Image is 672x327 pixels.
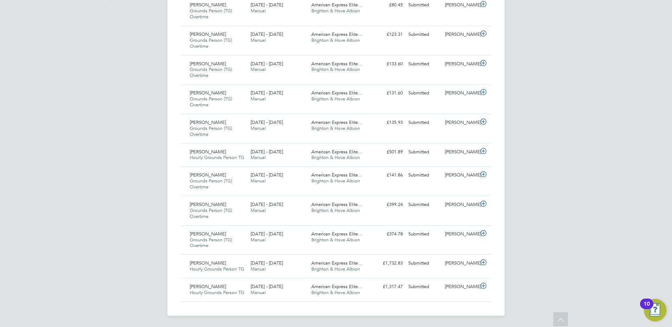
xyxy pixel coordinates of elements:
[190,149,226,155] span: [PERSON_NAME]
[190,66,232,78] span: Grounds Person (TG) Overtime
[190,266,244,272] span: Hourly Grounds Person TG
[369,87,406,99] div: £131.60
[190,31,226,37] span: [PERSON_NAME]
[442,258,479,269] div: [PERSON_NAME]
[369,169,406,181] div: £141.86
[311,119,362,125] span: American Express Elite…
[311,61,362,67] span: American Express Elite…
[442,87,479,99] div: [PERSON_NAME]
[190,289,244,295] span: Hourly Grounds Person TG
[311,66,360,72] span: Brighton & Hove Albion
[311,154,360,160] span: Brighton & Hove Albion
[369,281,406,293] div: £1,317.47
[442,228,479,240] div: [PERSON_NAME]
[311,96,360,102] span: Brighton & Hove Albion
[311,266,360,272] span: Brighton & Hove Albion
[311,283,362,289] span: American Express Elite…
[251,207,266,213] span: Manual
[406,169,442,181] div: Submitted
[406,29,442,40] div: Submitted
[442,58,479,70] div: [PERSON_NAME]
[311,178,360,184] span: Brighton & Hove Albion
[644,304,650,313] div: 10
[251,8,266,14] span: Manual
[311,149,362,155] span: American Express Elite…
[190,37,232,49] span: Grounds Person (TG) Overtime
[442,281,479,293] div: [PERSON_NAME]
[190,260,226,266] span: [PERSON_NAME]
[251,31,283,37] span: [DATE] - [DATE]
[251,119,283,125] span: [DATE] - [DATE]
[190,231,226,237] span: [PERSON_NAME]
[406,281,442,293] div: Submitted
[406,58,442,70] div: Submitted
[251,96,266,102] span: Manual
[369,228,406,240] div: £374.78
[369,58,406,70] div: £133.60
[190,96,232,108] span: Grounds Person (TG) Overtime
[369,146,406,158] div: £501.89
[251,237,266,243] span: Manual
[251,149,283,155] span: [DATE] - [DATE]
[311,237,360,243] span: Brighton & Hove Albion
[442,117,479,128] div: [PERSON_NAME]
[311,90,362,96] span: American Express Elite…
[251,125,266,131] span: Manual
[190,2,226,8] span: [PERSON_NAME]
[190,61,226,67] span: [PERSON_NAME]
[311,172,362,178] span: American Express Elite…
[311,201,362,207] span: American Express Elite…
[406,117,442,128] div: Submitted
[311,31,362,37] span: American Express Elite…
[369,199,406,211] div: £399.24
[369,258,406,269] div: £1,732.83
[369,117,406,128] div: £135.93
[644,299,666,321] button: Open Resource Center, 10 new notifications
[442,146,479,158] div: [PERSON_NAME]
[251,2,283,8] span: [DATE] - [DATE]
[251,283,283,289] span: [DATE] - [DATE]
[190,283,226,289] span: [PERSON_NAME]
[251,66,266,72] span: Manual
[251,37,266,43] span: Manual
[311,207,360,213] span: Brighton & Hove Albion
[251,266,266,272] span: Manual
[311,231,362,237] span: American Express Elite…
[442,169,479,181] div: [PERSON_NAME]
[190,154,244,160] span: Hourly Grounds Person TG
[251,61,283,67] span: [DATE] - [DATE]
[190,172,226,178] span: [PERSON_NAME]
[369,29,406,40] div: £123.31
[251,172,283,178] span: [DATE] - [DATE]
[311,37,360,43] span: Brighton & Hove Albion
[251,201,283,207] span: [DATE] - [DATE]
[251,260,283,266] span: [DATE] - [DATE]
[190,119,226,125] span: [PERSON_NAME]
[406,199,442,211] div: Submitted
[406,228,442,240] div: Submitted
[406,87,442,99] div: Submitted
[311,260,362,266] span: American Express Elite…
[190,237,232,249] span: Grounds Person (TG) Overtime
[311,8,360,14] span: Brighton & Hove Albion
[190,90,226,96] span: [PERSON_NAME]
[311,289,360,295] span: Brighton & Hove Albion
[311,125,360,131] span: Brighton & Hove Albion
[251,90,283,96] span: [DATE] - [DATE]
[406,146,442,158] div: Submitted
[406,258,442,269] div: Submitted
[251,154,266,160] span: Manual
[190,201,226,207] span: [PERSON_NAME]
[442,199,479,211] div: [PERSON_NAME]
[251,289,266,295] span: Manual
[442,29,479,40] div: [PERSON_NAME]
[190,207,232,219] span: Grounds Person (TG) Overtime
[311,2,362,8] span: American Express Elite…
[251,178,266,184] span: Manual
[190,8,232,20] span: Grounds Person (TG) Overtime
[251,231,283,237] span: [DATE] - [DATE]
[190,178,232,190] span: Grounds Person (TG) Overtime
[190,125,232,137] span: Grounds Person (TG) Overtime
